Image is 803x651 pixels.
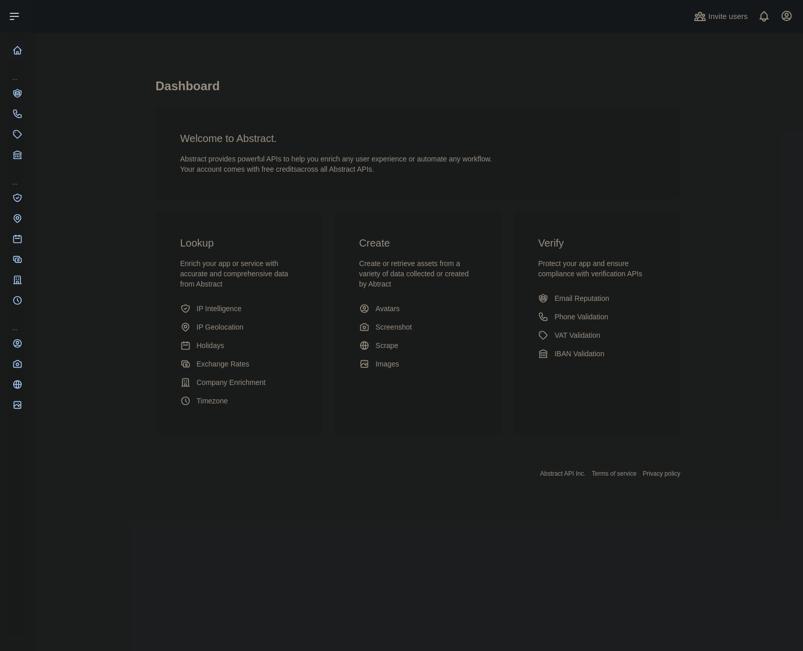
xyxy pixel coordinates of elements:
[176,336,302,355] a: Holidays
[197,322,244,332] span: IP Geolocation
[538,259,642,278] span: Protect your app and ensure compliance with verification APIs
[554,293,609,303] span: Email Reputation
[692,8,750,25] button: Invite users
[180,155,492,163] span: Abstract provides powerful APIs to help you enrich any user experience or automate any workflow.
[197,359,250,369] span: Exchange Rates
[197,340,224,351] span: Holidays
[376,359,399,369] span: Images
[176,299,302,318] a: IP Intelligence
[554,312,608,322] span: Phone Validation
[180,131,656,146] h3: Welcome to Abstract.
[554,349,604,359] span: IBAN Validation
[359,259,469,288] span: Create or retrieve assets from a variety of data collected or created by Abtract
[376,340,398,351] span: Scrape
[8,166,25,187] div: ...
[708,11,748,23] span: Invite users
[176,318,302,336] a: IP Geolocation
[355,355,481,373] a: Images
[176,392,302,410] a: Timezone
[180,259,289,288] span: Enrich your app or service with accurate and comprehensive data from Abstract
[180,236,298,250] h3: Lookup
[197,303,242,314] span: IP Intelligence
[538,236,655,250] h3: Verify
[592,470,636,477] a: Terms of service
[355,299,481,318] a: Avatars
[180,165,374,173] span: Your account comes with across all Abstract APIs.
[262,165,297,173] span: free credits
[197,396,228,406] span: Timezone
[156,78,681,103] h1: Dashboard
[355,336,481,355] a: Scrape
[176,355,302,373] a: Exchange Rates
[540,470,586,477] a: Abstract API Inc.
[376,303,400,314] span: Avatars
[534,344,660,363] a: IBAN Validation
[355,318,481,336] a: Screenshot
[534,289,660,308] a: Email Reputation
[643,470,680,477] a: Privacy policy
[534,326,660,344] a: VAT Validation
[554,330,600,340] span: VAT Validation
[359,236,477,250] h3: Create
[197,377,266,388] span: Company Enrichment
[8,312,25,332] div: ...
[176,373,302,392] a: Company Enrichment
[534,308,660,326] a: Phone Validation
[376,322,412,332] span: Screenshot
[8,62,25,82] div: ...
